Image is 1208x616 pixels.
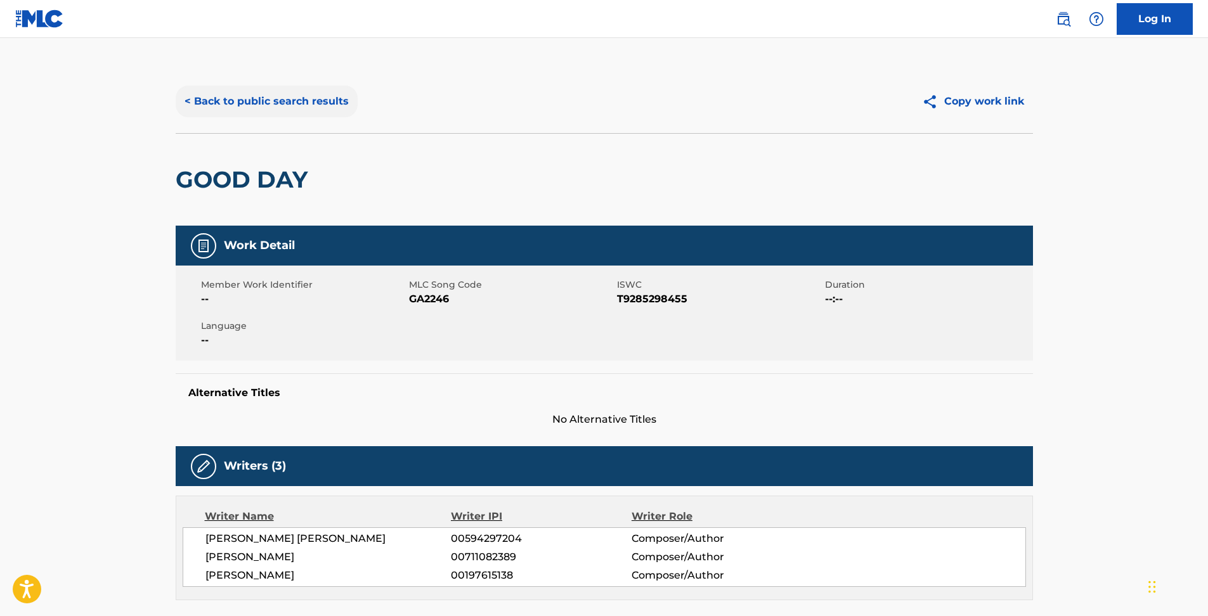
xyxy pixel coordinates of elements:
[15,10,64,28] img: MLC Logo
[451,549,631,565] span: 00711082389
[1084,6,1109,32] div: Help
[196,238,211,253] img: Work Detail
[451,568,631,583] span: 00197615138
[188,387,1020,399] h5: Alternative Titles
[451,531,631,546] span: 00594297204
[176,165,314,194] h2: GOOD DAY
[632,509,796,524] div: Writer Role
[617,292,822,307] span: T9285298455
[617,278,822,292] span: ISWC
[825,292,1030,307] span: --:--
[1056,11,1071,27] img: search
[825,278,1030,292] span: Duration
[1117,3,1193,35] a: Log In
[176,412,1033,427] span: No Alternative Titles
[1089,11,1104,27] img: help
[224,238,295,253] h5: Work Detail
[201,319,406,333] span: Language
[409,278,614,292] span: MLC Song Code
[409,292,614,307] span: GA2246
[205,549,451,565] span: [PERSON_NAME]
[176,86,358,117] button: < Back to public search results
[201,333,406,348] span: --
[205,509,451,524] div: Writer Name
[201,292,406,307] span: --
[1148,568,1156,606] div: Drag
[1051,6,1076,32] a: Public Search
[205,531,451,546] span: [PERSON_NAME] [PERSON_NAME]
[632,549,796,565] span: Composer/Author
[224,459,286,473] h5: Writers (3)
[1145,555,1208,616] iframe: Chat Widget
[196,459,211,474] img: Writers
[205,568,451,583] span: [PERSON_NAME]
[632,531,796,546] span: Composer/Author
[922,94,944,110] img: Copy work link
[201,278,406,292] span: Member Work Identifier
[913,86,1033,117] button: Copy work link
[451,509,632,524] div: Writer IPI
[632,568,796,583] span: Composer/Author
